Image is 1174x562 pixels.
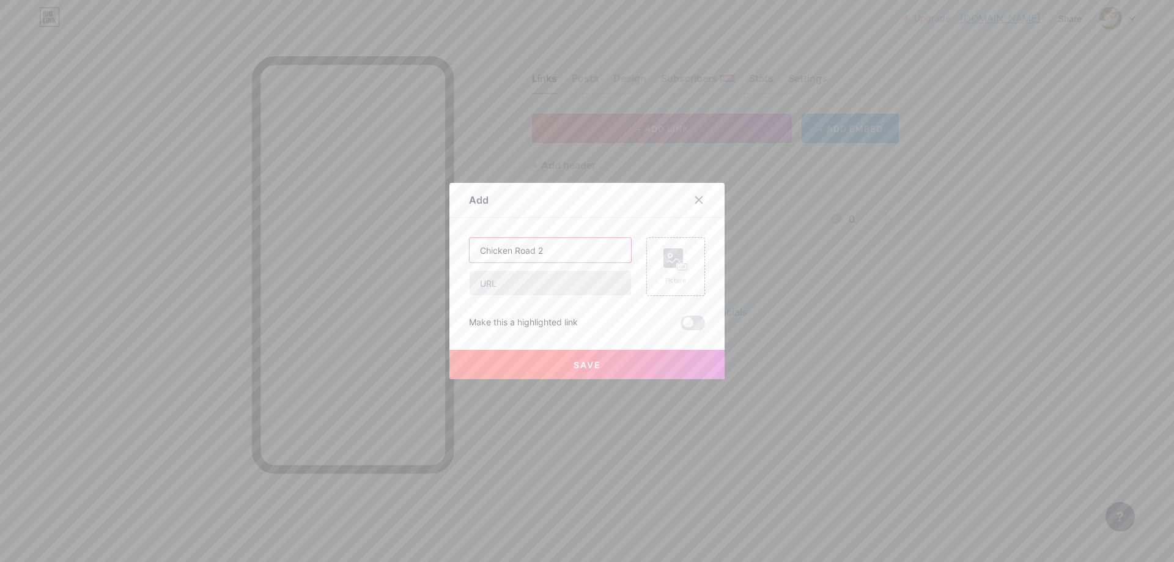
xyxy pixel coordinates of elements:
[469,193,489,207] div: Add
[663,276,688,285] div: Picture
[574,360,601,370] span: Save
[449,350,725,379] button: Save
[469,316,578,330] div: Make this a highlighted link
[470,271,631,295] input: URL
[470,238,631,262] input: Title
